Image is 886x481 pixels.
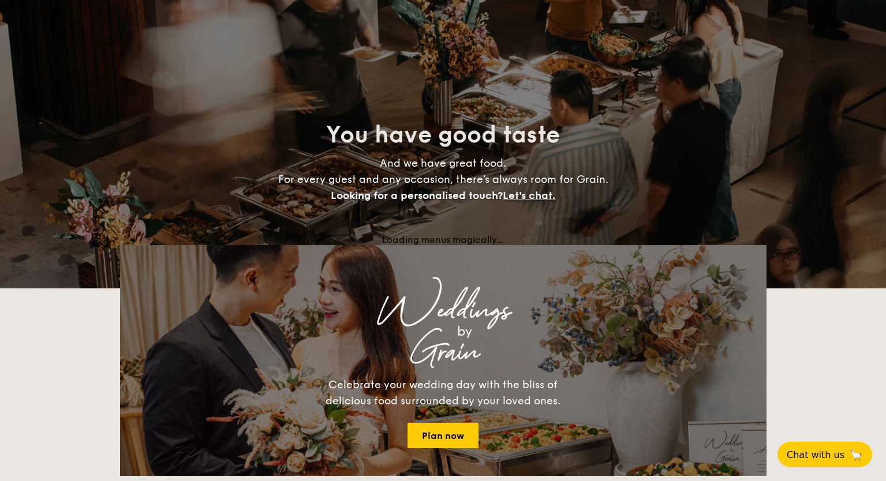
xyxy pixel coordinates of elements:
span: Chat with us [787,449,844,460]
div: Loading menus magically... [120,234,767,245]
div: Weddings [222,300,665,321]
div: Celebrate your wedding day with the bliss of delicious food surrounded by your loved ones. [313,377,573,409]
div: by [264,321,665,342]
span: Let's chat. [503,189,555,202]
a: Plan now [408,423,478,448]
button: Chat with us🦙 [777,442,872,467]
div: Grain [222,342,665,363]
span: 🦙 [849,448,863,461]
